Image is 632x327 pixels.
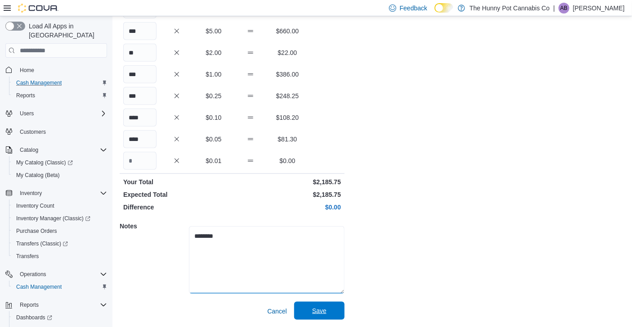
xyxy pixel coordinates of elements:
button: Cash Management [9,77,111,89]
p: $81.30 [271,135,304,144]
button: My Catalog (Beta) [9,169,111,182]
p: [PERSON_NAME] [573,3,625,14]
button: Cash Management [9,281,111,293]
input: Quantity [123,44,157,62]
span: Catalog [16,145,107,155]
p: $2,185.75 [234,190,341,199]
p: $0.25 [197,91,230,100]
input: Quantity [123,152,157,170]
button: Catalog [2,144,111,156]
a: My Catalog (Classic) [9,156,111,169]
span: Purchase Orders [13,226,107,236]
input: Quantity [123,130,157,148]
p: $386.00 [271,70,304,79]
p: $0.01 [197,156,230,165]
p: $0.00 [271,156,304,165]
span: Inventory [20,190,42,197]
a: Cash Management [13,282,65,292]
span: Cancel [267,307,287,316]
p: Difference [123,203,230,212]
span: Operations [16,269,107,280]
a: Purchase Orders [13,226,61,236]
a: Inventory Count [13,200,58,211]
a: Home [16,65,38,76]
p: Expected Total [123,190,230,199]
span: Reports [16,92,35,99]
a: Transfers (Classic) [13,238,72,249]
span: Operations [20,271,46,278]
a: Cash Management [13,77,65,88]
button: Reports [2,299,111,311]
span: Customers [20,128,46,136]
span: Transfers [13,251,107,262]
input: Quantity [123,87,157,105]
span: My Catalog (Beta) [16,172,60,179]
button: Reports [9,89,111,102]
p: $2,185.75 [234,177,341,186]
p: $0.05 [197,135,230,144]
h5: Notes [120,217,187,235]
a: Inventory Manager (Classic) [9,212,111,225]
a: Transfers [13,251,42,262]
span: Inventory [16,188,107,199]
p: Your Total [123,177,230,186]
span: My Catalog (Classic) [13,157,107,168]
p: $1.00 [197,70,230,79]
span: Dashboards [16,314,52,321]
input: Quantity [123,22,157,40]
p: | [553,3,555,14]
p: $2.00 [197,48,230,57]
p: The Hunny Pot Cannabis Co [470,3,550,14]
button: Cancel [264,302,291,320]
span: Feedback [400,4,427,13]
a: Transfers (Classic) [9,237,111,250]
img: Cova [18,4,58,13]
p: $0.10 [197,113,230,122]
input: Quantity [123,65,157,83]
span: Cash Management [16,283,62,291]
div: Angeline Buck [559,3,569,14]
span: Save [312,306,327,315]
span: Transfers [16,253,39,260]
a: Customers [16,127,49,137]
button: Catalog [16,145,42,155]
input: Dark Mode [435,3,453,13]
p: $5.00 [197,27,230,36]
span: AB [560,3,568,14]
span: Reports [16,300,107,310]
span: Customers [16,126,107,137]
a: Dashboards [13,312,56,323]
a: My Catalog (Beta) [13,170,63,181]
button: Users [2,107,111,120]
span: Inventory Count [16,202,54,209]
span: Reports [20,301,39,309]
button: Transfers [9,250,111,263]
button: Users [16,108,37,119]
button: Operations [2,268,111,281]
a: Dashboards [9,311,111,324]
a: Reports [13,90,39,101]
span: Home [16,64,107,75]
span: Purchase Orders [16,227,57,235]
span: Transfers (Classic) [16,240,68,247]
button: Operations [16,269,50,280]
span: Load All Apps in [GEOGRAPHIC_DATA] [25,22,107,40]
button: Inventory Count [9,200,111,212]
span: Transfers (Classic) [13,238,107,249]
input: Quantity [123,109,157,127]
p: $0.00 [234,203,341,212]
span: Catalog [20,146,38,154]
button: Purchase Orders [9,225,111,237]
span: Users [20,110,34,117]
button: Save [294,302,345,320]
span: Cash Management [13,282,107,292]
span: Home [20,67,34,74]
span: Inventory Count [13,200,107,211]
button: Inventory [2,187,111,200]
p: $22.00 [271,48,304,57]
p: $248.25 [271,91,304,100]
button: Customers [2,125,111,138]
span: Cash Management [13,77,107,88]
p: $660.00 [271,27,304,36]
